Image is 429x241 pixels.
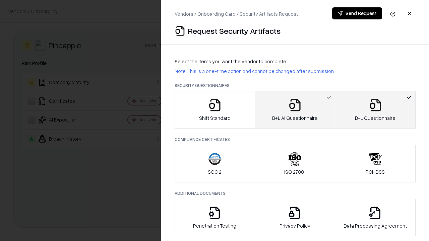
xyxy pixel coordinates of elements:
button: Data Processing Agreement [335,199,416,236]
p: Additional Documents [175,190,416,196]
p: PCI-DSS [366,168,385,175]
p: SOC 2 [208,168,222,175]
button: Shift Standard [175,91,255,129]
button: Send Request [332,7,382,19]
p: Privacy Policy [280,222,310,229]
p: Security Questionnaires [175,83,416,88]
p: Data Processing Agreement [344,222,407,229]
button: SOC 2 [175,145,255,182]
button: ISO 27001 [255,145,335,182]
p: B+L AI Questionnaire [272,114,318,122]
p: Request Security Artifacts [188,25,281,36]
p: Penetration Testing [193,222,236,229]
p: Shift Standard [199,114,231,122]
p: Select the items you want the vendor to complete: [175,58,416,65]
p: B+L Questionnaire [355,114,395,122]
p: Vendors / Onboarding Card / Security Artifacts Request [175,10,298,17]
button: B+L AI Questionnaire [255,91,335,129]
p: Note: This is a one-time action and cannot be changed after submission. [175,68,416,75]
p: ISO 27001 [284,168,306,175]
button: Penetration Testing [175,199,255,236]
button: PCI-DSS [335,145,416,182]
button: Privacy Policy [255,199,335,236]
p: Compliance Certificates [175,137,416,142]
button: B+L Questionnaire [335,91,416,129]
